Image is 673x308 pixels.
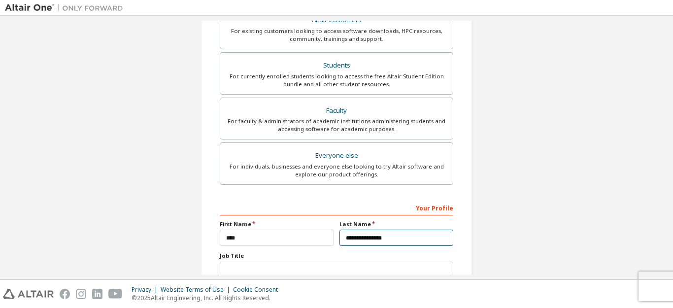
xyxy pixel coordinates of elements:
[161,286,233,294] div: Website Terms of Use
[226,27,447,43] div: For existing customers looking to access software downloads, HPC resources, community, trainings ...
[339,220,453,228] label: Last Name
[3,289,54,299] img: altair_logo.svg
[226,149,447,163] div: Everyone else
[226,117,447,133] div: For faculty & administrators of academic institutions administering students and accessing softwa...
[226,72,447,88] div: For currently enrolled students looking to access the free Altair Student Edition bundle and all ...
[226,163,447,178] div: For individuals, businesses and everyone else looking to try Altair software and explore our prod...
[5,3,128,13] img: Altair One
[220,200,453,215] div: Your Profile
[220,220,334,228] label: First Name
[108,289,123,299] img: youtube.svg
[132,286,161,294] div: Privacy
[60,289,70,299] img: facebook.svg
[220,252,453,260] label: Job Title
[226,104,447,118] div: Faculty
[92,289,102,299] img: linkedin.svg
[76,289,86,299] img: instagram.svg
[233,286,284,294] div: Cookie Consent
[132,294,284,302] p: © 2025 Altair Engineering, Inc. All Rights Reserved.
[226,59,447,72] div: Students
